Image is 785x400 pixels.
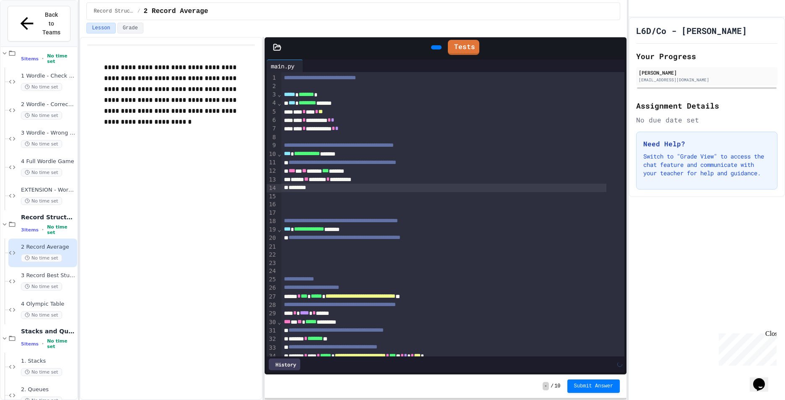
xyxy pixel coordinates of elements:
div: 7 [267,125,277,133]
div: 28 [267,301,277,309]
span: 1. Stacks [21,358,75,365]
div: 15 [267,192,277,201]
span: No time set [21,140,62,148]
div: 26 [267,284,277,292]
div: 30 [267,318,277,327]
div: 8 [267,133,277,142]
div: 29 [267,309,277,318]
span: Back to Teams [42,10,61,37]
div: 33 [267,344,277,352]
div: main.py [267,60,303,72]
div: 13 [267,176,277,184]
span: Submit Answer [574,383,613,390]
span: - [543,382,549,390]
h1: L6D/Co - [PERSON_NAME] [636,25,747,36]
div: 32 [267,335,277,343]
div: 6 [267,116,277,125]
span: 4 Full Wordle Game [21,158,75,165]
iframe: chat widget [750,366,777,392]
span: • [42,226,44,233]
span: No time set [21,311,62,319]
span: No time set [21,83,62,91]
span: • [42,340,44,347]
span: 2 Wordle - Correct Place [21,101,75,108]
div: 23 [267,259,277,268]
span: 3 Wordle - Wrong Place [21,130,75,137]
span: No time set [21,169,62,177]
span: 3 Record Best Student [21,272,75,279]
span: No time set [21,368,62,376]
span: No time set [21,254,62,262]
div: 27 [267,293,277,301]
div: 5 [267,108,277,116]
span: Fold line [277,151,281,157]
div: 1 [267,74,277,82]
iframe: chat widget [715,330,777,366]
span: No time set [47,224,75,235]
span: Record Structures [21,213,75,221]
span: 1 Wordle - Check word [21,73,75,80]
span: / [137,8,140,15]
span: 5 items [21,56,39,62]
div: 14 [267,184,277,192]
span: / [551,383,554,390]
div: 21 [267,243,277,251]
span: No time set [47,338,75,349]
h2: Assignment Details [636,100,777,112]
div: 22 [267,251,277,259]
div: main.py [267,62,299,70]
span: Fold line [277,100,281,106]
div: 2 [267,82,277,91]
div: 18 [267,217,277,226]
span: • [42,55,44,62]
div: 9 [267,141,277,150]
div: 4 [267,99,277,107]
div: 34 [267,352,277,361]
div: [EMAIL_ADDRESS][DOMAIN_NAME] [639,77,775,83]
button: Lesson [86,23,115,34]
button: Submit Answer [567,379,620,393]
span: No time set [21,112,62,119]
span: 4 Olympic Table [21,301,75,308]
div: 31 [267,327,277,335]
div: 20 [267,234,277,242]
button: Grade [117,23,143,34]
p: Switch to "Grade View" to access the chat feature and communicate with your teacher for help and ... [643,152,770,177]
div: 24 [267,267,277,275]
div: History [269,358,300,370]
span: Record Structures [94,8,134,15]
div: [PERSON_NAME] [639,69,775,76]
span: Stacks and Queues [21,327,75,335]
div: 12 [267,167,277,175]
h3: Need Help? [643,139,770,149]
div: 11 [267,158,277,167]
button: Back to Teams [8,6,70,42]
a: Tests [448,40,479,55]
div: No due date set [636,115,777,125]
span: EXTENSION - Wordle Assistant [21,187,75,194]
h2: Your Progress [636,50,777,62]
div: 3 [267,91,277,99]
span: 2 Record Average [21,244,75,251]
div: 10 [267,150,277,158]
span: Fold line [277,91,281,98]
span: Fold line [277,226,281,233]
div: 16 [267,200,277,209]
span: No time set [21,197,62,205]
div: 17 [267,209,277,217]
span: 2. Queues [21,386,75,393]
span: 5 items [21,341,39,347]
span: 2 Record Average [144,6,208,16]
span: 10 [554,383,560,390]
span: 3 items [21,227,39,233]
div: 19 [267,226,277,234]
div: 25 [267,275,277,284]
div: Chat with us now!Close [3,3,58,53]
span: No time set [47,53,75,64]
span: No time set [21,283,62,291]
span: Fold line [277,319,281,325]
